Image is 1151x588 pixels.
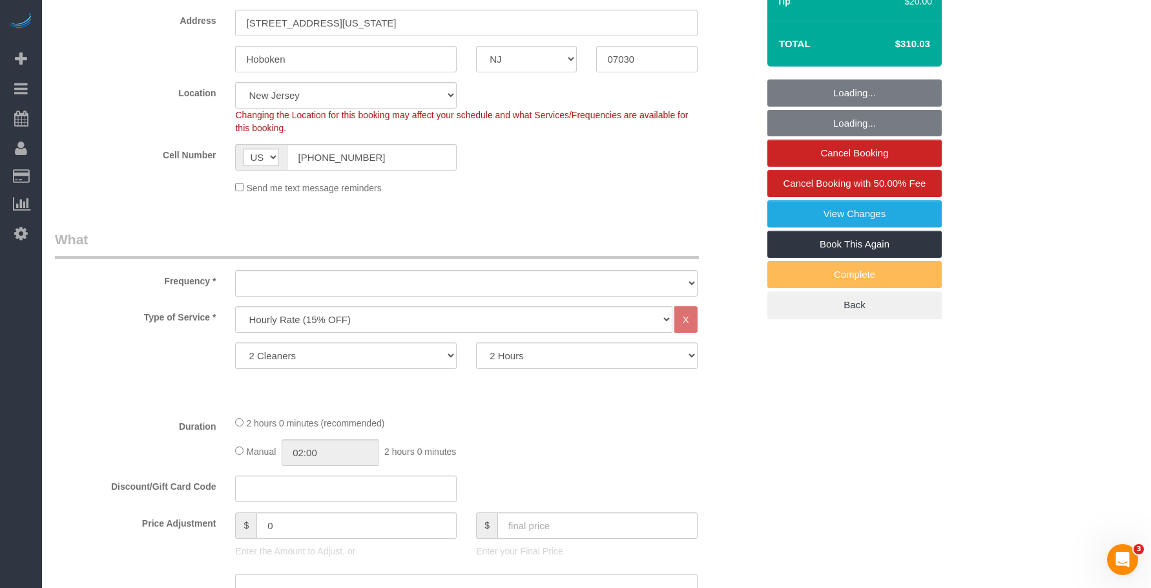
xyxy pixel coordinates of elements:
p: Enter the Amount to Adjust, or [235,545,457,558]
label: Type of Service * [45,306,225,324]
label: Price Adjustment [45,512,225,530]
label: Duration [45,415,225,433]
label: Discount/Gift Card Code [45,476,225,493]
label: Address [45,10,225,27]
input: final price [497,512,698,539]
strong: Total [779,38,811,49]
h4: $310.03 [856,39,930,50]
p: Enter your Final Price [476,545,698,558]
a: Cancel Booking with 50.00% Fee [767,170,942,197]
input: Cell Number [287,144,457,171]
span: Manual [246,446,276,457]
label: Location [45,82,225,100]
iframe: Intercom live chat [1107,544,1138,575]
span: Changing the Location for this booking may affect your schedule and what Services/Frequencies are... [235,110,688,133]
a: Book This Again [767,231,942,258]
span: Send me text message reminders [246,183,381,193]
span: 3 [1134,544,1144,554]
span: $ [235,512,256,539]
input: City [235,46,457,72]
span: $ [476,512,497,539]
a: Cancel Booking [767,140,942,167]
label: Cell Number [45,144,225,162]
img: Automaid Logo [8,13,34,31]
input: Zip Code [596,46,697,72]
a: View Changes [767,200,942,227]
span: 2 hours 0 minutes (recommended) [246,418,384,428]
span: 2 hours 0 minutes [384,446,456,457]
legend: What [55,230,699,259]
span: Cancel Booking with 50.00% Fee [783,178,926,189]
a: Back [767,291,942,319]
label: Frequency * [45,270,225,288]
